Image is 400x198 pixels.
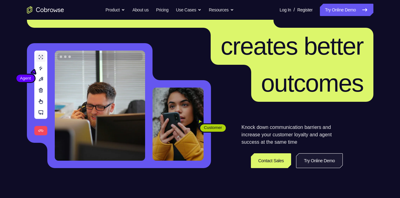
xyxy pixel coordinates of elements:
a: Log In [280,4,291,16]
img: A customer holding their phone [153,88,204,161]
a: Try Online Demo [320,4,373,16]
a: Try Online Demo [296,153,342,168]
a: Go to the home page [27,6,64,14]
img: A customer support agent talking on the phone [55,51,145,161]
a: About us [132,4,148,16]
span: creates better [221,32,363,60]
button: Resources [209,4,234,16]
p: Knock down communication barriers and increase your customer loyalty and agent success at the sam... [242,124,343,146]
a: Register [297,4,312,16]
a: Pricing [156,4,168,16]
a: Contact Sales [251,153,291,168]
span: outcomes [261,69,363,97]
span: / [294,6,295,14]
button: Use Cases [176,4,201,16]
button: Product [105,4,125,16]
